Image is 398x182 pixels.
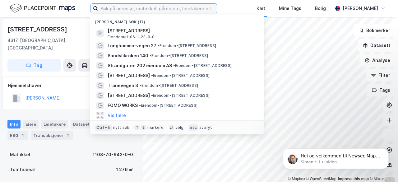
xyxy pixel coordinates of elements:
[158,43,160,48] span: •
[108,92,150,99] span: [STREET_ADDRESS]
[158,43,216,48] span: Eiendom • [STREET_ADDRESS]
[151,73,210,78] span: Eiendom • [STREET_ADDRESS]
[113,125,130,130] div: nytt søk
[95,124,112,131] div: Ctrl + k
[338,177,369,181] a: Improve this map
[116,166,133,173] div: 1 276 ㎡
[306,177,336,181] a: OpenStreetMap
[93,151,133,158] div: 1108-70-642-0-0
[139,103,141,108] span: •
[150,53,151,58] span: •
[90,15,264,26] div: [PERSON_NAME] søk (17)
[41,120,68,128] div: Leietakere
[358,39,396,52] button: Datasett
[257,5,265,12] div: Kart
[139,103,197,108] span: Eiendom • [STREET_ADDRESS]
[7,24,68,34] div: [STREET_ADDRESS]
[108,27,257,35] span: [STREET_ADDRESS]
[10,151,30,158] div: Matrikkel
[151,93,210,98] span: Eiendom • [STREET_ADDRESS]
[7,37,102,52] div: 4317, [GEOGRAPHIC_DATA], [GEOGRAPHIC_DATA]
[188,124,198,131] div: esc
[315,5,326,12] div: Bolig
[173,63,175,68] span: •
[140,83,141,88] span: •
[10,166,35,173] div: Tomteareal
[140,83,198,88] span: Eiendom • [STREET_ADDRESS]
[199,125,212,130] div: avbryt
[343,5,378,12] div: [PERSON_NAME]
[98,4,217,13] input: Søk på adresse, matrikkel, gårdeiere, leietakere eller personer
[108,42,156,49] span: Longhammarvegen 27
[31,131,73,140] div: Transaksjoner
[8,82,135,89] div: Hjemmelshaver
[354,24,396,37] button: Bokmerker
[20,132,26,138] div: 1
[366,69,396,82] button: Filter
[7,59,61,72] button: Tag
[279,5,301,12] div: Mine Tags
[151,73,153,78] span: •
[7,131,28,140] div: ESG
[65,132,71,138] div: 1
[108,52,148,59] span: Sandslikroken 140
[10,3,75,14] img: logo.f888ab2527a4732fd821a326f86c7f29.svg
[359,54,396,67] button: Analyse
[151,93,153,98] span: •
[367,84,396,96] button: Tags
[274,135,398,179] iframe: Intercom notifications melding
[150,53,208,58] span: Eiendom • [STREET_ADDRESS]
[173,63,232,68] span: Eiendom • [STREET_ADDRESS]
[108,102,138,109] span: FOMO WORKS
[108,62,172,69] span: Strandgaten 202 eiendom AS
[108,82,138,89] span: Tranevegen 3
[175,125,184,130] div: velg
[71,120,94,128] div: Datasett
[23,120,39,128] div: Eiere
[7,120,21,128] div: Info
[108,35,155,40] span: Eiendom • 1106-1-23-0-0
[288,177,305,181] a: Mapbox
[108,112,126,119] button: Vis flere
[147,125,164,130] div: markere
[108,72,150,79] span: [STREET_ADDRESS]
